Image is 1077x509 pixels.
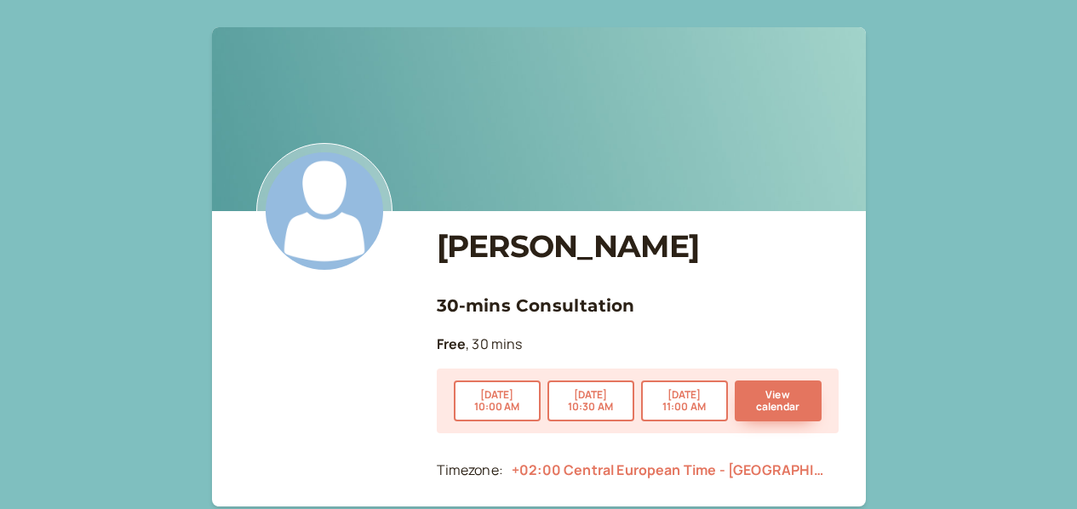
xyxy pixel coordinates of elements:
a: 30-mins Consultation [437,295,635,316]
button: [DATE]10:00 AM [454,380,541,421]
b: Free [437,335,467,353]
button: [DATE]11:00 AM [641,380,728,421]
button: [DATE]10:30 AM [547,380,634,421]
h1: [PERSON_NAME] [437,228,839,265]
p: , 30 mins [437,334,839,356]
button: View calendar [735,380,822,421]
div: Timezone: [437,460,503,482]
